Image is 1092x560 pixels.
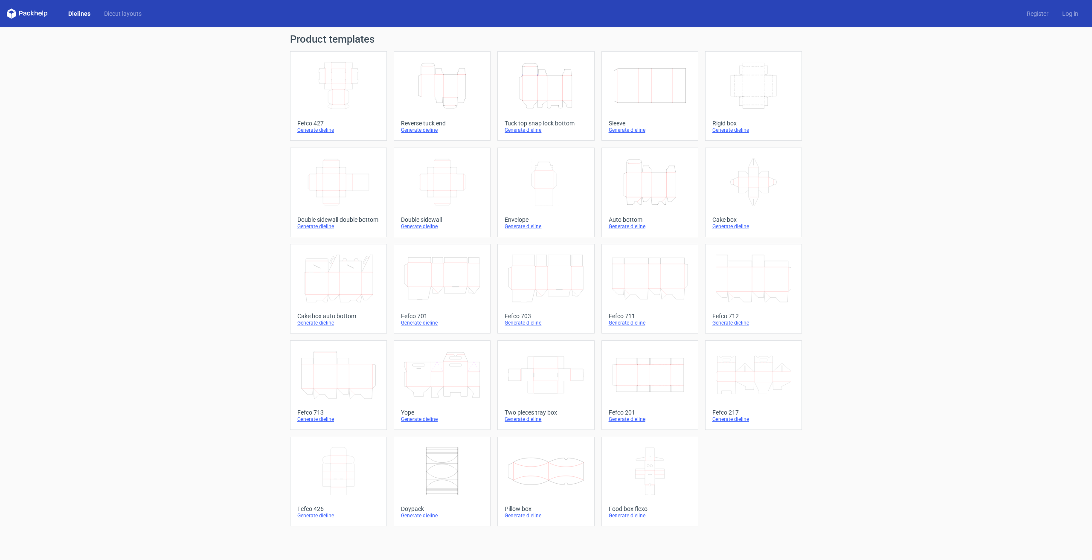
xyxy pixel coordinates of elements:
[497,244,594,334] a: Fefco 703Generate dieline
[601,148,698,237] a: Auto bottomGenerate dieline
[505,319,587,326] div: Generate dieline
[601,51,698,141] a: SleeveGenerate dieline
[297,313,380,319] div: Cake box auto bottom
[601,437,698,526] a: Food box flexoGenerate dieline
[505,223,587,230] div: Generate dieline
[401,505,483,512] div: Doypack
[712,127,795,133] div: Generate dieline
[601,340,698,430] a: Fefco 201Generate dieline
[401,120,483,127] div: Reverse tuck end
[401,416,483,423] div: Generate dieline
[394,148,491,237] a: Double sidewallGenerate dieline
[601,244,698,334] a: Fefco 711Generate dieline
[1055,9,1085,18] a: Log in
[297,319,380,326] div: Generate dieline
[705,340,802,430] a: Fefco 217Generate dieline
[401,216,483,223] div: Double sidewall
[609,319,691,326] div: Generate dieline
[505,120,587,127] div: Tuck top snap lock bottom
[505,409,587,416] div: Two pieces tray box
[290,244,387,334] a: Cake box auto bottomGenerate dieline
[97,9,148,18] a: Diecut layouts
[61,9,97,18] a: Dielines
[290,34,802,44] h1: Product templates
[609,505,691,512] div: Food box flexo
[394,437,491,526] a: DoypackGenerate dieline
[394,244,491,334] a: Fefco 701Generate dieline
[401,127,483,133] div: Generate dieline
[712,409,795,416] div: Fefco 217
[401,512,483,519] div: Generate dieline
[1020,9,1055,18] a: Register
[705,148,802,237] a: Cake boxGenerate dieline
[290,437,387,526] a: Fefco 426Generate dieline
[609,120,691,127] div: Sleeve
[297,505,380,512] div: Fefco 426
[505,216,587,223] div: Envelope
[401,313,483,319] div: Fefco 701
[290,51,387,141] a: Fefco 427Generate dieline
[401,409,483,416] div: Yope
[705,51,802,141] a: Rigid boxGenerate dieline
[609,223,691,230] div: Generate dieline
[712,120,795,127] div: Rigid box
[290,148,387,237] a: Double sidewall double bottomGenerate dieline
[712,216,795,223] div: Cake box
[712,416,795,423] div: Generate dieline
[505,313,587,319] div: Fefco 703
[712,313,795,319] div: Fefco 712
[497,148,594,237] a: EnvelopeGenerate dieline
[712,319,795,326] div: Generate dieline
[609,416,691,423] div: Generate dieline
[394,340,491,430] a: YopeGenerate dieline
[712,223,795,230] div: Generate dieline
[297,416,380,423] div: Generate dieline
[401,319,483,326] div: Generate dieline
[609,127,691,133] div: Generate dieline
[401,223,483,230] div: Generate dieline
[609,512,691,519] div: Generate dieline
[297,120,380,127] div: Fefco 427
[505,505,587,512] div: Pillow box
[609,216,691,223] div: Auto bottom
[497,340,594,430] a: Two pieces tray boxGenerate dieline
[297,127,380,133] div: Generate dieline
[394,51,491,141] a: Reverse tuck endGenerate dieline
[705,244,802,334] a: Fefco 712Generate dieline
[297,512,380,519] div: Generate dieline
[297,216,380,223] div: Double sidewall double bottom
[505,127,587,133] div: Generate dieline
[505,512,587,519] div: Generate dieline
[297,223,380,230] div: Generate dieline
[290,340,387,430] a: Fefco 713Generate dieline
[497,437,594,526] a: Pillow boxGenerate dieline
[505,416,587,423] div: Generate dieline
[297,409,380,416] div: Fefco 713
[497,51,594,141] a: Tuck top snap lock bottomGenerate dieline
[609,409,691,416] div: Fefco 201
[609,313,691,319] div: Fefco 711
